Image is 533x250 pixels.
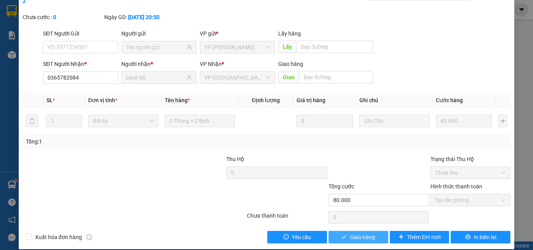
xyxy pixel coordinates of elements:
input: Tên người gửi [126,43,185,51]
div: SĐT Người Nhận [43,60,118,68]
span: Xuất hóa đơn hàng [32,233,85,241]
b: [DATE] 20:50 [128,14,160,20]
input: Ghi Chú [359,115,430,127]
input: 0 [436,115,492,127]
span: SL [46,97,53,103]
button: plus [498,115,507,127]
b: 0 [53,14,56,20]
th: Ghi chú [356,93,433,108]
span: Bất kỳ [93,115,154,127]
button: plusThêm ĐH mới [390,231,449,243]
span: VP Nhận [200,61,222,67]
b: [DOMAIN_NAME] [66,30,107,36]
span: Lấy hàng [278,30,301,37]
span: info-circle [87,234,92,240]
b: BIÊN NHẬN GỬI HÀNG HÓA [50,11,75,75]
span: Yêu cầu [292,233,311,241]
div: Chưa thanh toán [246,211,328,225]
span: In biên lai [474,233,496,241]
span: Giao [278,71,299,83]
div: Người gửi [121,29,197,38]
span: plus [398,234,404,240]
span: Giá trị hàng [297,97,325,103]
div: Chưa cước : [23,13,103,21]
span: Thêm ĐH mới [407,233,440,241]
span: Tên hàng [165,97,190,103]
span: check [341,234,347,240]
input: Dọc đường [296,41,373,53]
span: exclamation-circle [283,234,289,240]
button: printerIn biên lai [451,231,510,243]
img: logo.jpg [85,10,103,28]
input: VD: Bàn, Ghế [165,115,235,127]
input: Dọc đường [299,71,373,83]
input: 0 [297,115,353,127]
button: delete [26,115,38,127]
span: Đơn vị tính [88,97,117,103]
input: Tên người nhận [126,73,185,82]
span: Tại văn phòng [435,194,506,206]
span: VP Sài Gòn [204,72,270,83]
li: (c) 2017 [66,37,107,47]
span: VP Phan Thiết [204,41,270,53]
span: Giao hàng [350,233,375,241]
span: user [187,44,192,50]
b: [PERSON_NAME] [10,50,44,87]
label: Hình thức thanh toán [430,183,482,190]
button: exclamation-circleYêu cầu [267,231,327,243]
div: VP gửi [200,29,275,38]
div: SĐT Người Gửi [43,29,118,38]
span: Thu Hộ [226,156,244,162]
span: printer [465,234,471,240]
button: checkGiao hàng [329,231,388,243]
span: Chưa thu [435,167,506,179]
div: Người nhận [121,60,197,68]
span: user [187,75,192,80]
span: Lấy [278,41,296,53]
span: Cước hàng [436,97,463,103]
span: Tổng cước [329,183,354,190]
span: Định lượng [252,97,279,103]
span: Giao hàng [278,61,303,67]
div: Tổng: 1 [26,137,206,146]
div: Ngày GD: [104,13,184,21]
div: Trạng thái Thu Hộ [430,155,510,163]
